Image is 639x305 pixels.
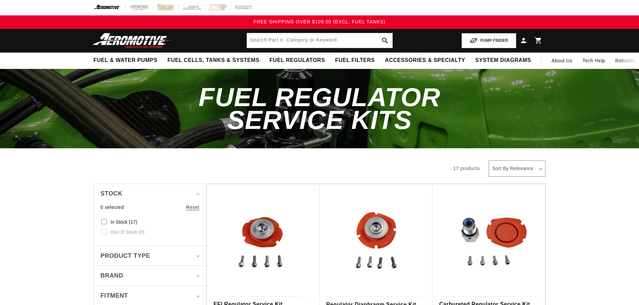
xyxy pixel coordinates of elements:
summary: System Diagrams [470,53,536,68]
span: Accessories & Specialty [385,57,465,64]
span: Fuel & Water Pumps [94,57,158,64]
span: Fuel Cells, Tanks & Systems [167,57,259,64]
button: search button [378,33,392,48]
a: Reset [186,204,200,211]
span: 17 products [453,166,480,171]
summary: Fuel Filters [330,53,380,68]
span: System Diagrams [475,57,531,64]
span: Stock [101,189,123,199]
input: Search by Part Number, Category or Keyword [247,33,392,48]
span: Brand [101,271,123,281]
span: Fuel Regulators [269,57,325,64]
summary: Brand (0 selected) [101,266,200,286]
summary: Fuel Cells, Tanks & Systems [162,53,264,68]
img: Aeromotive [91,33,175,49]
summary: Fuel Regulators [264,53,330,68]
span: About Us [551,58,572,63]
summary: Product type (0 selected) [101,246,200,266]
a: About Us [546,53,577,69]
span: Fitment [101,291,128,301]
summary: Stock (0 selected) [101,184,200,204]
span: FREE SHIPPING OVER $109.00 (EXCL. FUEL TANKS) [254,19,385,24]
span: Product type [101,251,150,261]
span: Rebuilds [615,57,635,64]
span: Out of stock (0) [111,229,145,235]
span: Fuel Filters [335,57,375,64]
button: PUMP FINDER [462,33,516,48]
summary: Fuel & Water Pumps [89,53,163,68]
span: 0 selected [101,204,124,211]
summary: Tech Help [578,53,610,69]
span: In stock (17) [111,219,137,225]
span: Fuel Regulator Service Kits [199,82,440,135]
span: Tech Help [583,57,605,64]
summary: Accessories & Specialty [380,53,470,68]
